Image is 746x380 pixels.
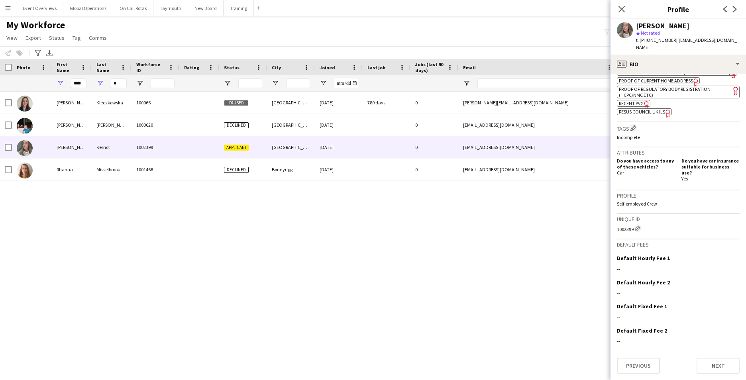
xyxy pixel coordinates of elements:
div: [PERSON_NAME][EMAIL_ADDRESS][DOMAIN_NAME] [458,92,618,114]
span: Tag [73,34,81,41]
div: [DATE] [315,114,363,136]
button: Open Filter Menu [272,80,279,87]
p: Self-employed Crew [617,201,740,207]
img: Hannah Kernot [17,140,33,156]
div: 780 days [363,92,410,114]
span: My Workforce [6,19,65,31]
h3: Profile [611,4,746,14]
span: Yes [681,176,688,182]
a: Comms [86,33,110,43]
div: [DATE] [315,136,363,158]
div: -- [617,313,740,320]
span: First Name [57,61,77,73]
h3: Attributes [617,149,740,156]
span: View [6,34,18,41]
span: Last job [367,65,385,71]
h3: Default Fixed Fee 1 [617,303,667,310]
span: | [EMAIL_ADDRESS][DOMAIN_NAME] [636,37,737,50]
div: [EMAIL_ADDRESS][DOMAIN_NAME] [458,136,618,158]
div: Kernot [92,136,132,158]
div: [DATE] [315,159,363,180]
input: Joined Filter Input [334,78,358,88]
span: Declined [224,167,249,173]
button: Open Filter Menu [463,80,470,87]
input: City Filter Input [286,78,310,88]
button: Taymouth [153,0,188,16]
div: 0 [410,159,458,180]
span: Email [463,65,476,71]
a: Export [22,33,44,43]
div: [DATE] [315,92,363,114]
div: [GEOGRAPHIC_DATA] [267,136,315,158]
span: Status [224,65,240,71]
div: 0 [410,114,458,136]
h3: Unique ID [617,215,740,223]
h3: Tags [617,124,740,132]
div: [EMAIL_ADDRESS][DOMAIN_NAME] [458,114,618,136]
h5: Do you have car insurance suitable for business use? [681,158,740,176]
button: Open Filter Menu [224,80,231,87]
h3: Profile [617,192,740,199]
span: Last Name [96,61,117,73]
span: Resus Council UK ILS [619,109,665,115]
div: [PERSON_NAME] [52,92,92,114]
span: Proof of Regulatory Body Registration (HCPC/NMC etc) [619,86,711,98]
app-action-btn: Advanced filters [33,48,43,58]
div: Kleczkowska [92,92,132,114]
input: Last Name Filter Input [111,78,127,88]
div: 1000620 [132,114,179,136]
button: On Call Rotas [113,0,153,16]
span: t. [PHONE_NUMBER] [636,37,677,43]
h5: Do you have access to any of these vehicles? [617,158,675,170]
div: Bonnyrigg [267,159,315,180]
div: 0 [410,136,458,158]
div: 1002399 [617,224,740,232]
span: Jobs (last 90 days) [415,61,444,73]
span: Not rated [641,30,660,36]
span: Joined [320,65,335,71]
div: [EMAIL_ADDRESS][DOMAIN_NAME] [458,159,618,180]
a: Status [46,33,68,43]
h3: Default fees [617,241,740,248]
p: Incomplete [617,134,740,140]
img: Hannah Kaufmann Wolfe [17,118,33,134]
button: Open Filter Menu [96,80,104,87]
input: Workforce ID Filter Input [151,78,175,88]
img: Hanna Kleczkowska [17,96,33,112]
div: -- [617,265,740,272]
div: Bio [611,55,746,74]
h3: Default Hourly Fee 1 [617,255,670,262]
button: Event Overviews [16,0,63,16]
img: Rhanna Misselbrook [17,163,33,178]
span: Applicant [224,145,249,151]
h3: Default Fixed Fee 2 [617,327,667,334]
div: [GEOGRAPHIC_DATA] [267,92,315,114]
div: [PERSON_NAME] [92,114,132,136]
div: [PERSON_NAME] [52,114,92,136]
span: Workforce ID [136,61,165,73]
button: Open Filter Menu [320,80,327,87]
button: Open Filter Menu [57,80,64,87]
button: New Board [188,0,224,16]
span: City [272,65,281,71]
span: Declined [224,122,249,128]
button: Open Filter Menu [136,80,143,87]
div: 0 [410,92,458,114]
span: Car [617,170,624,176]
div: [PERSON_NAME] [636,22,689,29]
span: Status [49,34,65,41]
div: [PERSON_NAME] [52,136,92,158]
div: Rhanna [52,159,92,180]
input: Email Filter Input [477,78,613,88]
span: Comms [89,34,107,41]
app-action-btn: Export XLSX [45,48,54,58]
button: Training [224,0,254,16]
a: Tag [69,33,84,43]
div: 100066 [132,92,179,114]
button: Next [697,358,740,374]
a: View [3,33,21,43]
input: Status Filter Input [238,78,262,88]
span: Export [26,34,41,41]
input: First Name Filter Input [71,78,87,88]
div: -- [617,337,740,345]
